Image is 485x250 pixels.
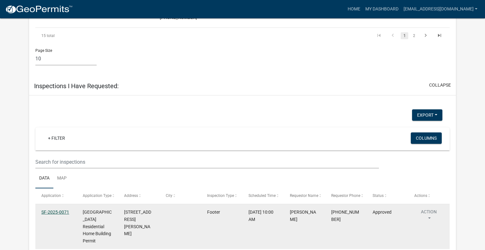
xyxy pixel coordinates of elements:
[411,132,442,144] button: Columns
[35,155,379,168] input: Search for inspections
[41,193,61,198] span: Application
[201,188,242,204] datatable-header-cell: Inspection Type
[401,32,408,39] a: 1
[248,210,273,222] span: 06/05/2025, 10:00 AM
[367,188,408,204] datatable-header-cell: Status
[410,32,418,39] a: 2
[408,188,449,204] datatable-header-cell: Actions
[207,193,234,198] span: Inspection Type
[83,193,111,198] span: Application Type
[363,3,401,15] a: My Dashboard
[77,188,118,204] datatable-header-cell: Application Type
[373,32,385,39] a: go to first page
[429,82,451,88] button: collapse
[414,209,444,224] button: Action
[35,188,77,204] datatable-header-cell: Application
[41,210,69,215] a: SF-2025-0071
[373,193,384,198] span: Status
[124,193,138,198] span: Address
[118,188,159,204] datatable-header-cell: Address
[345,3,363,15] a: Home
[414,193,427,198] span: Actions
[166,193,172,198] span: City
[35,28,117,44] div: 15 total
[373,210,392,215] span: Approved
[331,193,360,198] span: Requestor Phone
[284,188,325,204] datatable-header-cell: Requestor Name
[290,193,318,198] span: Requestor Name
[207,210,220,215] span: Footer
[34,82,119,90] h5: Inspections I Have Requested:
[290,210,316,222] span: Lance Anderson
[409,30,419,41] li: page 2
[331,210,359,222] span: 813-382-8132
[325,188,367,204] datatable-header-cell: Requestor Phone
[35,168,53,189] a: Data
[400,30,409,41] li: page 1
[412,109,442,121] button: Export
[83,210,112,243] span: Abbeville County Residential Home Building Permit
[387,32,399,39] a: go to previous page
[434,32,446,39] a: go to last page
[43,132,70,144] a: + Filter
[124,210,151,236] span: 145 BROCK RD
[242,188,284,204] datatable-header-cell: Scheduled Time
[53,168,70,189] a: Map
[159,188,201,204] datatable-header-cell: City
[420,32,432,39] a: go to next page
[248,193,276,198] span: Scheduled Time
[401,3,480,15] a: [EMAIL_ADDRESS][DOMAIN_NAME]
